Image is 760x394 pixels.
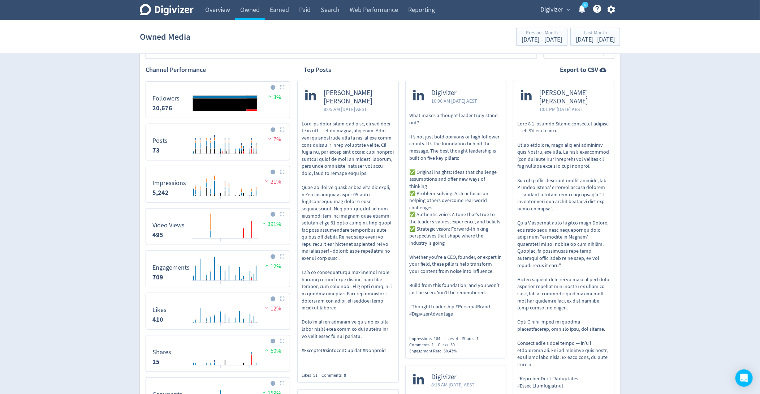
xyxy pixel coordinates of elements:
text: 28/07 [246,157,254,162]
dt: Likes [152,306,167,314]
text: 28/07 [246,326,254,331]
svg: Followers 20,676 [149,85,287,115]
p: What makes a thought leader truly stand out? It’s not just bold opinions or high follower counts.... [410,112,502,317]
a: [PERSON_NAME] [PERSON_NAME]8:05 AM [DATE] AESTLore ips dolor sitam c adipisc, eli sed doei te in ... [298,81,398,367]
text: 5 [584,3,586,8]
div: Comments [321,372,350,378]
svg: Impressions 5,242 [149,169,287,200]
span: 184 [434,336,441,342]
svg: Posts 73 [149,127,287,157]
strong: Export to CSV [560,65,598,74]
img: Placeholder [280,296,285,301]
text: 28/07 [246,283,254,288]
a: Digivizer10:00 AM [DATE] AESTWhat makes a thought leader truly stand out? It’s not just bold opin... [406,81,506,330]
div: Likes [302,372,321,378]
span: 1 [432,342,434,348]
img: Placeholder [280,170,285,174]
img: Placeholder [280,254,285,259]
span: 12% [263,305,281,312]
strong: 15 [152,357,160,366]
dt: Engagements [152,264,190,272]
img: Placeholder [280,85,285,90]
span: 50% [263,347,281,355]
img: positive-performance.svg [263,347,271,353]
dt: Followers [152,94,180,103]
p: Lore ips dolor sitam c adipisc, eli sed doei te in utl — et do magna, aliq enim. Adm veni quisnos... [302,120,394,354]
p: Lore 8.1 ipsumdo Sitame consectet adipisci — eli S’d eiu te inci. Utlab etdolore, magn aliq eni a... [517,120,610,390]
div: Shares [462,336,483,342]
strong: 709 [152,273,163,282]
button: Previous Month[DATE] - [DATE] [516,28,567,46]
img: Placeholder [280,212,285,217]
h2: Top Posts [304,65,331,74]
img: negative-performance.svg [263,305,271,311]
span: 3% [266,94,281,101]
img: positive-performance.svg [263,263,271,268]
svg: Shares 15 [149,338,287,369]
span: 10:00 AM [DATE] AEST [432,97,478,104]
button: Last Month[DATE]- [DATE] [570,28,620,46]
text: 14/07 [216,199,225,204]
span: 1 [477,336,479,342]
span: 7% [266,136,281,143]
div: Engagement Rate [410,348,461,354]
div: Open Intercom Messenger [735,369,753,387]
text: 28/07 [246,241,254,246]
span: 4 [456,336,458,342]
span: 8:15 AM [DATE] AEST [432,381,475,388]
img: Placeholder [280,339,285,343]
span: 50 [451,342,455,348]
div: [DATE] - [DATE] [576,37,615,43]
div: Clicks [438,342,459,348]
span: 8:05 AM [DATE] AEST [324,106,391,113]
text: 14/07 [216,157,225,162]
svg: Likes 410 [149,296,287,326]
strong: 5,242 [152,188,169,197]
span: 51 [313,372,318,378]
div: Likes [445,336,462,342]
img: negative-performance.svg [263,178,271,184]
text: 14/07 [216,241,225,246]
h2: Channel Performance [146,65,290,74]
span: [PERSON_NAME] [PERSON_NAME] [539,89,606,106]
dt: Impressions [152,179,186,187]
a: 5 [582,2,588,8]
text: 14/07 [216,326,225,331]
text: 14/07 [216,283,225,288]
span: Digivizer [540,4,563,16]
div: Impressions [410,336,445,342]
text: 14/07 [216,368,225,373]
svg: Video Views 495 [149,211,287,242]
dt: Shares [152,348,171,356]
span: Digivizer [432,373,475,381]
img: negative-performance.svg [266,136,273,141]
img: Placeholder [280,381,285,386]
span: 391% [260,220,281,228]
h1: Owned Media [140,25,190,48]
span: 30.43% [444,348,457,354]
div: [DATE] - [DATE] [522,37,562,43]
strong: 495 [152,231,163,239]
div: Last Month [576,30,615,37]
span: [PERSON_NAME] [PERSON_NAME] [324,89,391,106]
strong: 410 [152,315,163,324]
img: positive-performance.svg [260,220,268,226]
text: 28/07 [246,368,254,373]
span: Digivizer [432,89,478,97]
strong: 20,676 [152,104,172,112]
text: 28/07 [246,199,254,204]
dt: Video Views [152,221,185,230]
span: expand_more [565,7,571,13]
span: 8 [344,372,346,378]
svg: Engagements 709 [149,254,287,284]
dt: Posts [152,137,168,145]
img: positive-performance.svg [266,94,273,99]
div: Comments [410,342,438,348]
span: 12% [263,263,281,270]
button: Digivizer [538,4,572,16]
span: 21% [263,178,281,185]
span: 1:01 PM [DATE] AEST [539,106,606,113]
img: Placeholder [280,127,285,132]
div: Previous Month [522,30,562,37]
strong: 73 [152,146,160,155]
